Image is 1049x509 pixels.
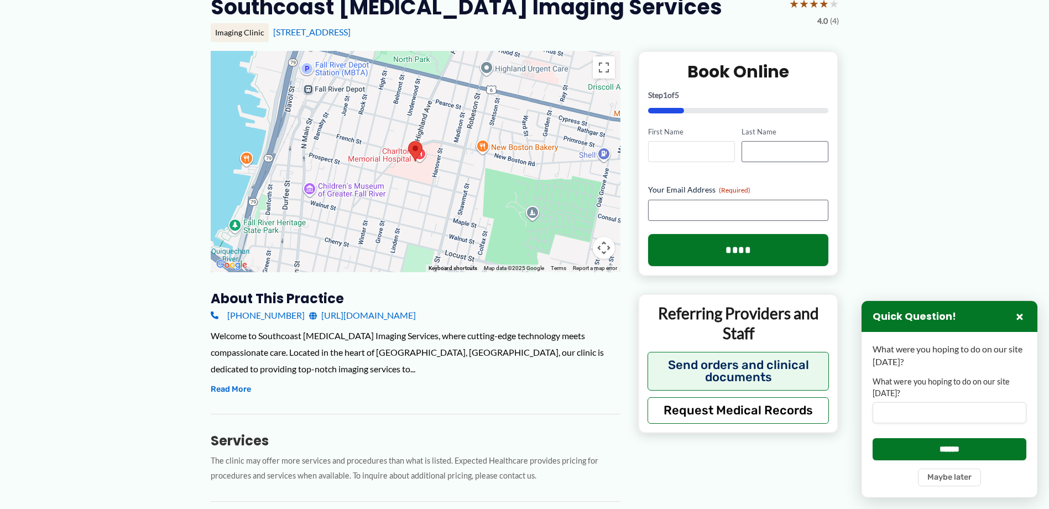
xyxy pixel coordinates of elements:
[211,23,269,42] div: Imaging Clinic
[593,56,615,79] button: Toggle fullscreen view
[675,90,679,100] span: 5
[429,264,477,272] button: Keyboard shortcuts
[648,397,829,424] button: Request Medical Records
[918,469,981,486] button: Maybe later
[211,432,620,449] h3: Services
[273,27,351,37] a: [STREET_ADDRESS]
[213,258,250,272] img: Google
[484,265,544,271] span: Map data ©2025 Google
[873,310,956,323] h3: Quick Question!
[648,184,829,195] label: Your Email Address
[551,265,566,271] a: Terms (opens in new tab)
[1013,310,1026,323] button: Close
[648,352,829,391] button: Send orders and clinical documents
[648,61,829,82] h2: Book Online
[648,91,829,99] p: Step of
[211,328,620,377] div: Welcome to Southcoast [MEDICAL_DATA] Imaging Services, where cutting-edge technology meets compas...
[830,14,839,28] span: (4)
[309,307,416,324] a: [URL][DOMAIN_NAME]
[593,237,615,259] button: Map camera controls
[648,127,735,137] label: First Name
[873,376,1026,399] label: What were you hoping to do on our site [DATE]?
[719,186,750,194] span: (Required)
[211,454,620,484] p: The clinic may offer more services and procedures than what is listed. Expected Healthcare provid...
[211,307,305,324] a: [PHONE_NUMBER]
[742,127,828,137] label: Last Name
[817,14,828,28] span: 4.0
[573,265,617,271] a: Report a map error
[211,383,251,396] button: Read More
[873,343,1026,368] p: What were you hoping to do on our site [DATE]?
[213,258,250,272] a: Open this area in Google Maps (opens a new window)
[648,303,829,344] p: Referring Providers and Staff
[663,90,667,100] span: 1
[211,290,620,307] h3: About this practice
